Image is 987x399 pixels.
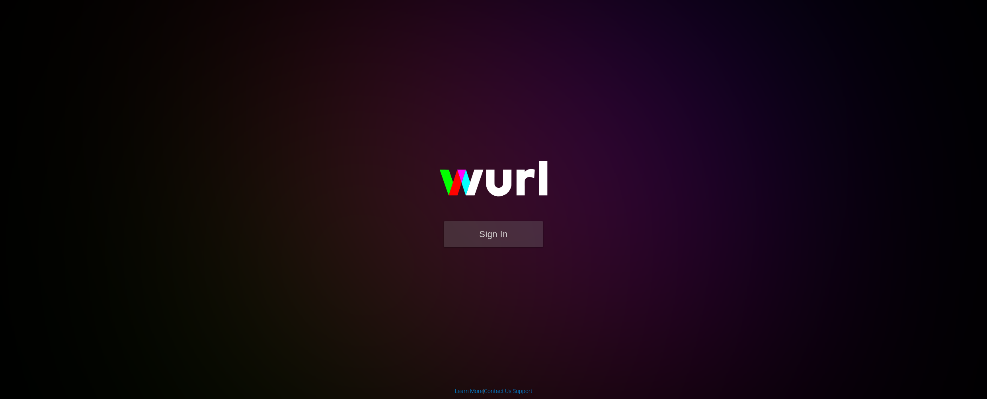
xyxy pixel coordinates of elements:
[444,221,543,247] button: Sign In
[414,144,573,221] img: wurl-logo-on-black-223613ac3d8ba8fe6dc639794a292ebdb59501304c7dfd60c99c58986ef67473.svg
[513,388,533,394] a: Support
[455,388,483,394] a: Learn More
[455,387,533,395] div: | |
[484,388,511,394] a: Contact Us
